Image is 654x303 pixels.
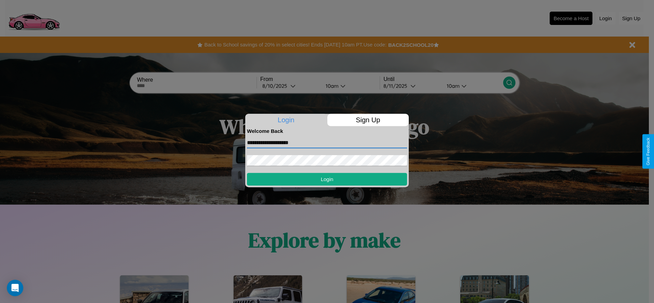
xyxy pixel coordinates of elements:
[7,280,23,296] div: Open Intercom Messenger
[247,173,407,185] button: Login
[245,114,327,126] p: Login
[327,114,409,126] p: Sign Up
[247,128,407,134] h4: Welcome Back
[646,138,651,165] div: Give Feedback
